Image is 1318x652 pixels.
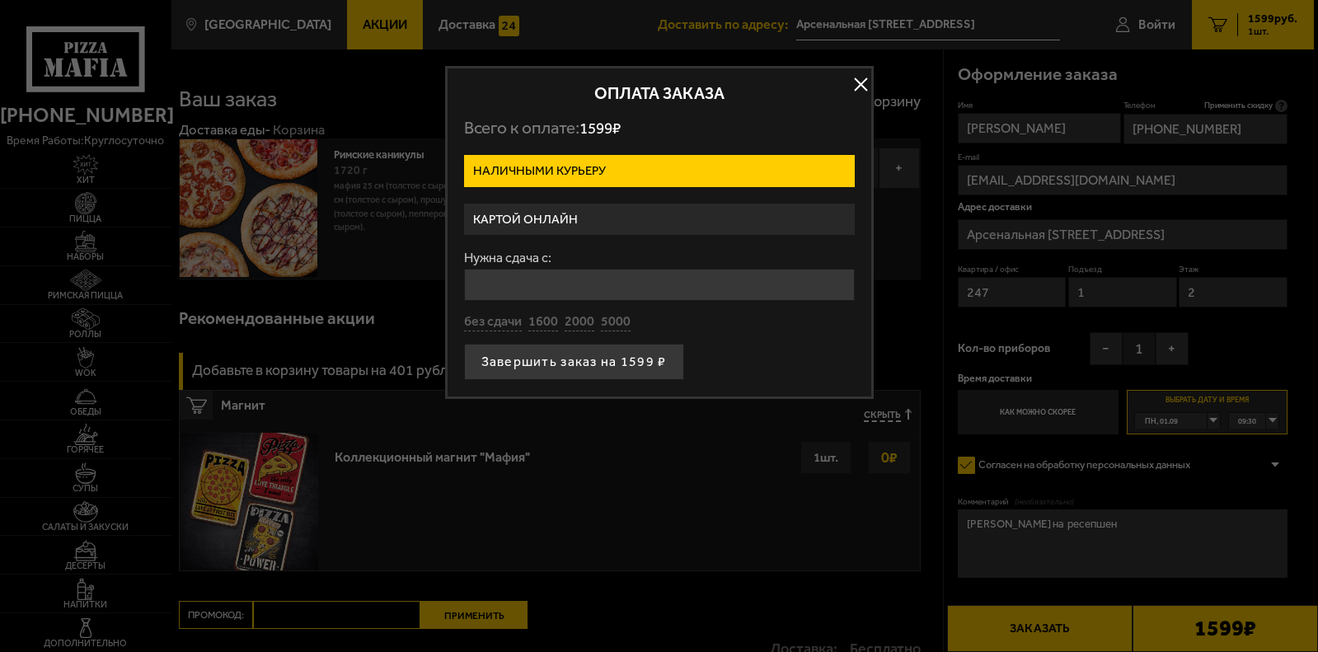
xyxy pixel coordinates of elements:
label: Нужна сдача с: [464,251,855,265]
button: 2000 [565,313,594,331]
h2: Оплата заказа [464,85,855,101]
label: Наличными курьеру [464,155,855,187]
button: Завершить заказ на 1599 ₽ [464,344,684,380]
button: 1600 [528,313,558,331]
span: 1599 ₽ [579,119,621,138]
button: без сдачи [464,313,522,331]
p: Всего к оплате: [464,118,855,138]
button: 5000 [601,313,631,331]
label: Картой онлайн [464,204,855,236]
